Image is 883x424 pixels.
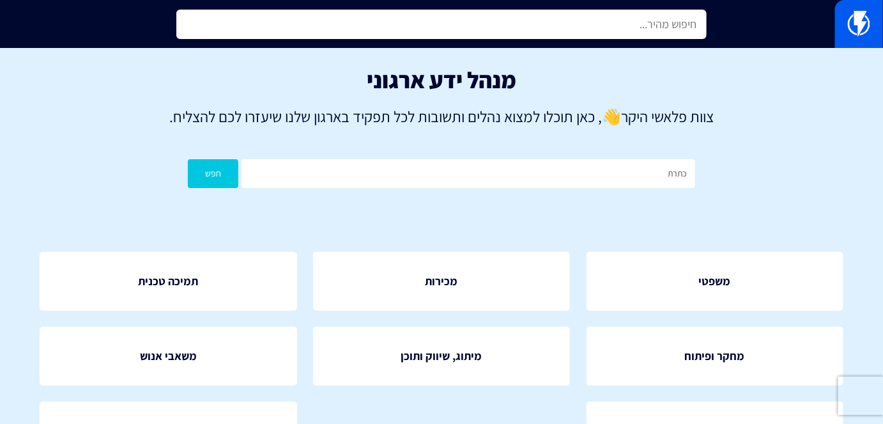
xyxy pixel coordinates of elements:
strong: 👋 [602,106,621,127]
button: חפש [188,159,238,188]
a: משפטי [587,252,844,311]
span: מיתוג, שיווק ותוכן [401,348,482,365]
span: משאבי אנוש [140,348,197,365]
input: חיפוש מהיר... [176,10,706,39]
span: משפטי [699,273,731,290]
span: תמיכה טכנית [138,273,198,290]
a: תמיכה טכנית [40,252,297,311]
span: מכירות [426,273,458,290]
input: חיפוש [242,159,695,188]
h1: מנהל ידע ארגוני [19,67,864,93]
a: משאבי אנוש [40,327,297,386]
a: מיתוג, שיווק ותוכן [313,327,571,386]
a: מחקר ופיתוח [587,327,844,386]
span: מחקר ופיתוח [685,348,745,365]
p: צוות פלאשי היקר , כאן תוכלו למצוא נהלים ותשובות לכל תפקיד בארגון שלנו שיעזרו לכם להצליח. [19,106,864,127]
a: מכירות [313,252,571,311]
